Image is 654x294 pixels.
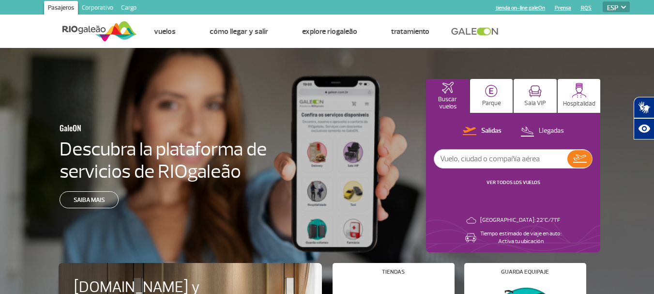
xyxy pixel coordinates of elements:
[426,79,469,113] button: Buscar vuelos
[154,27,176,36] a: Vuelos
[482,100,501,107] p: Parque
[470,79,513,113] button: Parque
[391,27,429,36] a: Tratamiento
[634,97,654,139] div: Plugin de acessibilidade da Hand Talk.
[558,79,601,113] button: Hospitalidad
[480,217,560,224] p: [GEOGRAPHIC_DATA]: 22°C/71°F
[572,83,587,98] img: hospitality.svg
[60,191,119,208] a: Saiba mais
[480,230,562,246] p: Tiempo estimado de viaje en auto: Activa tu ubicación
[210,27,268,36] a: Cómo llegar y salir
[434,150,567,168] input: Vuelo, ciudad o compañía aérea
[431,96,464,110] p: Buscar vuelos
[484,179,543,186] button: VER TODOS LOS VUELOS
[634,118,654,139] button: Abrir recursos assistivos.
[539,126,564,136] p: Llegadas
[117,1,140,16] a: Cargo
[514,79,557,113] button: Sala VIP
[524,100,546,107] p: Sala VIP
[487,179,540,186] a: VER TODOS LOS VUELOS
[60,138,269,183] h4: Descubra la plataforma de servicios de RIOgaleão
[563,100,595,108] p: Hospitalidad
[382,269,405,275] h4: Tiendas
[485,85,498,97] img: carParkingHome.svg
[581,5,592,11] a: RQS
[60,118,221,138] h3: GaleON
[442,82,454,93] img: airplaneHomeActive.svg
[501,269,549,275] h4: Guarda equipaje
[460,125,504,138] button: Salidas
[529,85,542,97] img: vipRoom.svg
[481,126,502,136] p: Salidas
[44,1,78,16] a: Pasajeros
[634,97,654,118] button: Abrir tradutor de língua de sinais.
[78,1,117,16] a: Corporativo
[517,125,567,138] button: Llegadas
[496,5,545,11] a: tienda on-line galeOn
[555,5,571,11] a: Prensa
[302,27,357,36] a: Explore RIOgaleão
